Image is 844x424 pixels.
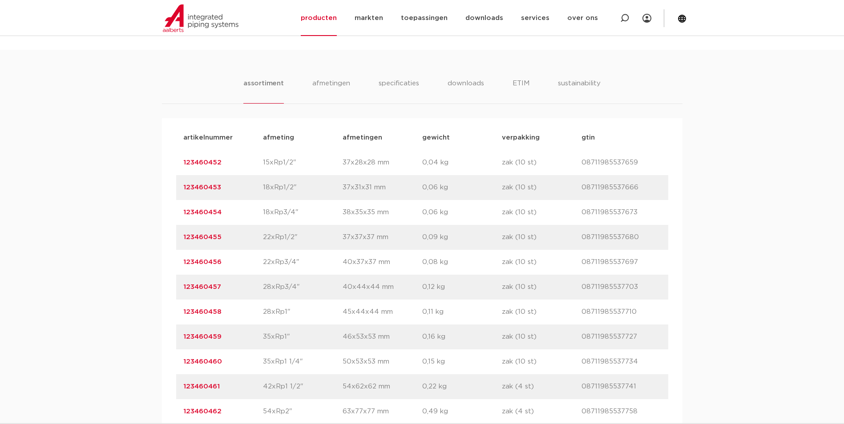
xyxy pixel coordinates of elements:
a: 123460453 [183,184,221,191]
p: zak (10 st) [502,307,582,317]
p: zak (10 st) [502,257,582,268]
li: downloads [448,78,484,104]
li: afmetingen [312,78,350,104]
p: 22xRp3/4" [263,257,343,268]
p: 40x37x37 mm [343,257,422,268]
p: 0,08 kg [422,257,502,268]
p: zak (10 st) [502,157,582,168]
p: 08711985537673 [582,207,661,218]
li: ETIM [513,78,529,104]
p: 08711985537666 [582,182,661,193]
p: 28xRp1" [263,307,343,317]
a: 123460456 [183,259,222,265]
p: 0,06 kg [422,207,502,218]
p: 08711985537703 [582,282,661,292]
a: 123460457 [183,284,221,290]
p: verpakking [502,132,582,143]
p: 08711985537680 [582,232,661,243]
p: 15xRp1/2" [263,157,343,168]
a: 123460454 [183,209,222,216]
a: 123460459 [183,333,222,340]
p: 42xRp1 1/2" [263,381,343,392]
a: 123460452 [183,159,222,166]
p: 0,12 kg [422,282,502,292]
p: 35xRp1 1/4" [263,356,343,367]
p: zak (4 st) [502,406,582,417]
a: 123460461 [183,383,220,390]
p: 08711985537727 [582,332,661,342]
p: 08711985537758 [582,406,661,417]
p: 0,15 kg [422,356,502,367]
p: zak (10 st) [502,207,582,218]
li: specificaties [379,78,419,104]
p: 08711985537659 [582,157,661,168]
p: 18xRp3/4" [263,207,343,218]
li: assortiment [243,78,284,104]
p: zak (10 st) [502,282,582,292]
a: 123460460 [183,358,222,365]
p: 63x77x77 mm [343,406,422,417]
p: 54xRp2" [263,406,343,417]
a: 123460458 [183,308,222,315]
p: 28xRp3/4" [263,282,343,292]
p: gtin [582,132,661,143]
p: 08711985537710 [582,307,661,317]
p: 40x44x44 mm [343,282,422,292]
p: 45x44x44 mm [343,307,422,317]
p: gewicht [422,132,502,143]
p: 0,16 kg [422,332,502,342]
p: 22xRp1/2" [263,232,343,243]
p: zak (10 st) [502,356,582,367]
p: 08711985537741 [582,381,661,392]
p: 46x53x53 mm [343,332,422,342]
p: 08711985537734 [582,356,661,367]
p: zak (10 st) [502,332,582,342]
p: 0,22 kg [422,381,502,392]
p: 37x28x28 mm [343,157,422,168]
p: afmetingen [343,132,422,143]
p: 37x31x31 mm [343,182,422,193]
p: 0,11 kg [422,307,502,317]
p: zak (4 st) [502,381,582,392]
p: 0,04 kg [422,157,502,168]
p: afmeting [263,132,343,143]
p: 50x53x53 mm [343,356,422,367]
p: 0,09 kg [422,232,502,243]
p: 0,06 kg [422,182,502,193]
p: 18xRp1/2" [263,182,343,193]
p: 54x62x62 mm [343,381,422,392]
a: 123460455 [183,234,222,240]
p: 08711985537697 [582,257,661,268]
li: sustainability [558,78,601,104]
p: artikelnummer [183,132,263,143]
p: 0,49 kg [422,406,502,417]
p: 35xRp1" [263,332,343,342]
p: 38x35x35 mm [343,207,422,218]
p: zak (10 st) [502,232,582,243]
a: 123460462 [183,408,222,415]
p: 37x37x37 mm [343,232,422,243]
p: zak (10 st) [502,182,582,193]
